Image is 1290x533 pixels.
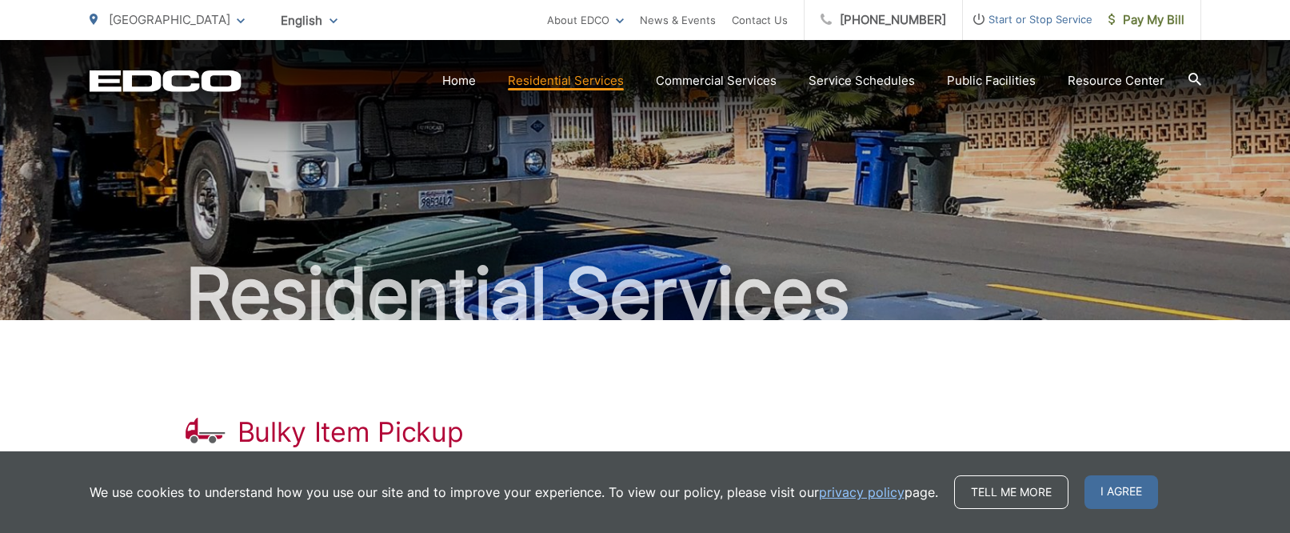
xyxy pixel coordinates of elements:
[1084,475,1158,509] span: I agree
[90,254,1201,335] h2: Residential Services
[819,483,905,502] a: privacy policy
[640,10,716,30] a: News & Events
[732,10,788,30] a: Contact Us
[109,12,230,27] span: [GEOGRAPHIC_DATA]
[547,10,624,30] a: About EDCO
[90,70,242,92] a: EDCD logo. Return to the homepage.
[947,71,1036,90] a: Public Facilities
[1068,71,1164,90] a: Resource Center
[442,71,476,90] a: Home
[809,71,915,90] a: Service Schedules
[269,6,349,34] span: English
[954,475,1068,509] a: Tell me more
[656,71,777,90] a: Commercial Services
[238,416,464,448] h1: Bulky Item Pickup
[508,71,624,90] a: Residential Services
[1108,10,1184,30] span: Pay My Bill
[90,483,938,502] p: We use cookies to understand how you use our site and to improve your experience. To view our pol...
